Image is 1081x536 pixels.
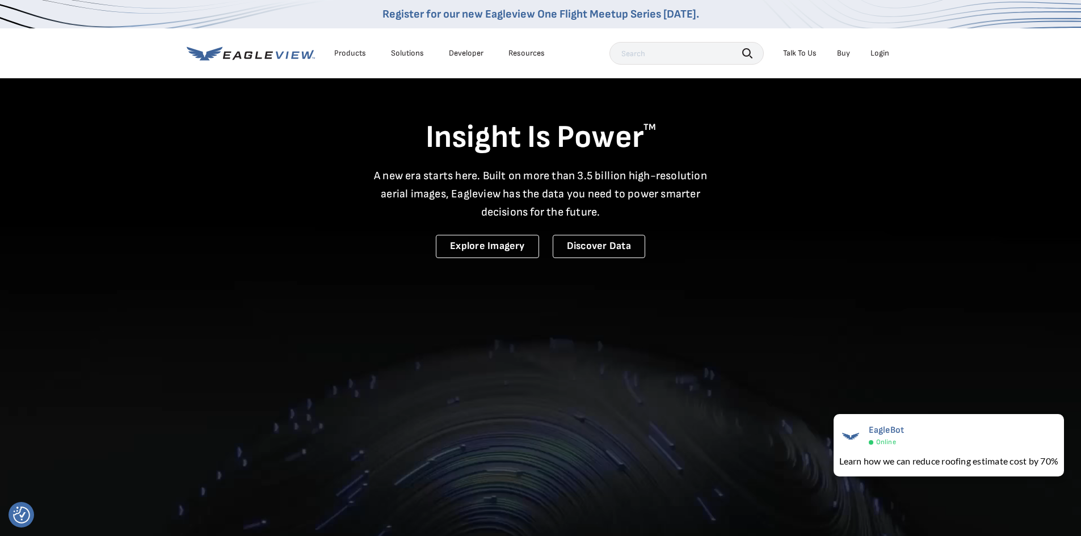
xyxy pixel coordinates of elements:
[449,48,483,58] a: Developer
[391,48,424,58] div: Solutions
[382,7,699,21] a: Register for our new Eagleview One Flight Meetup Series [DATE].
[508,48,545,58] div: Resources
[839,454,1058,468] div: Learn how we can reduce roofing estimate cost by 70%
[553,235,645,258] a: Discover Data
[837,48,850,58] a: Buy
[869,425,905,436] span: EagleBot
[870,48,889,58] div: Login
[839,425,862,448] img: EagleBot
[436,235,539,258] a: Explore Imagery
[367,167,714,221] p: A new era starts here. Built on more than 3.5 billion high-resolution aerial images, Eagleview ha...
[334,48,366,58] div: Products
[783,48,817,58] div: Talk To Us
[187,118,895,158] h1: Insight Is Power
[643,122,656,133] sup: TM
[13,507,30,524] button: Consent Preferences
[876,438,896,446] span: Online
[13,507,30,524] img: Revisit consent button
[609,42,764,65] input: Search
